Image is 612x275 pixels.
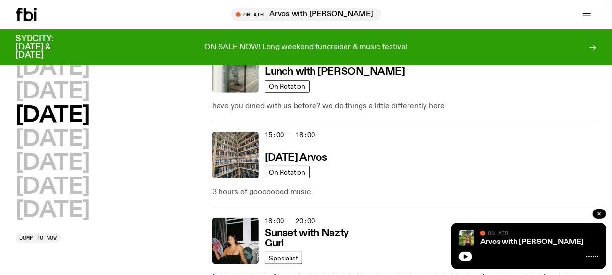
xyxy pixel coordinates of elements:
[16,81,90,103] button: [DATE]
[16,200,90,222] button: [DATE]
[488,230,508,236] span: On Air
[212,132,259,178] img: A corner shot of the fbi music library
[265,130,315,140] span: 15:00 - 18:00
[265,252,302,264] a: Specialist
[16,152,90,174] button: [DATE]
[265,65,405,77] a: Lunch with [PERSON_NAME]
[212,186,596,198] p: 3 hours of goooooood music
[459,230,474,246] img: Lizzie Bowles is sitting in a bright green field of grass, with dark sunglasses and a black top. ...
[265,226,349,249] a: Sunset with Nazty Gurl
[265,166,310,178] a: On Rotation
[269,254,298,261] span: Specialist
[16,57,90,79] button: [DATE]
[16,176,90,198] button: [DATE]
[269,82,305,90] span: On Rotation
[265,228,349,249] h3: Sunset with Nazty Gurl
[265,80,310,93] a: On Rotation
[269,168,305,176] span: On Rotation
[480,238,583,246] a: Arvos with [PERSON_NAME]
[265,153,327,163] h3: [DATE] Arvos
[16,233,61,243] button: Jump to now
[265,67,405,77] h3: Lunch with [PERSON_NAME]
[265,216,315,226] span: 18:00 - 20:00
[265,151,327,163] a: [DATE] Arvos
[212,100,596,112] p: have you dined with us before? we do things a little differently here
[16,105,90,127] button: [DATE]
[231,8,381,21] button: On AirArvos with [PERSON_NAME]
[19,235,57,241] span: Jump to now
[205,43,408,52] p: ON SALE NOW! Long weekend fundraiser & music festival
[16,35,78,60] h3: SYDCITY: [DATE] & [DATE]
[16,129,90,150] button: [DATE]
